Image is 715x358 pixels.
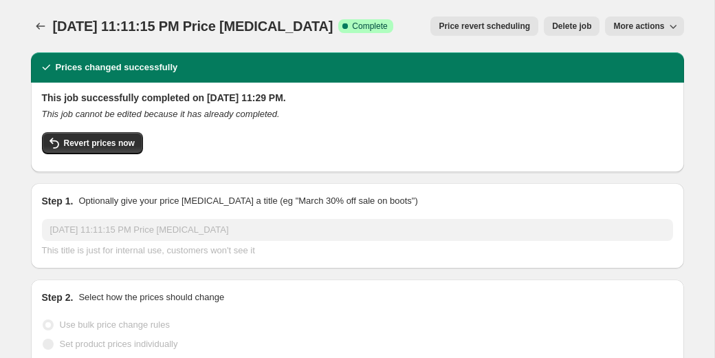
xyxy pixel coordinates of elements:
span: Complete [352,21,387,32]
button: Delete job [544,17,599,36]
span: This title is just for internal use, customers won't see it [42,245,255,255]
button: Revert prices now [42,132,143,154]
h2: Prices changed successfully [56,61,178,74]
span: Set product prices individually [60,339,178,349]
button: Price revert scheduling [430,17,538,36]
h2: Step 1. [42,194,74,208]
p: Select how the prices should change [78,291,224,304]
h2: This job successfully completed on [DATE] 11:29 PM. [42,91,673,105]
span: Revert prices now [64,138,135,149]
span: Price revert scheduling [439,21,530,32]
input: 30% off holiday sale [42,219,673,241]
span: Use bulk price change rules [60,319,170,330]
h2: Step 2. [42,291,74,304]
span: Delete job [552,21,591,32]
button: More actions [605,17,683,36]
button: Price change jobs [31,17,50,36]
span: [DATE] 11:11:15 PM Price [MEDICAL_DATA] [53,19,333,34]
p: Optionally give your price [MEDICAL_DATA] a title (eg "March 30% off sale on boots") [78,194,417,208]
i: This job cannot be edited because it has already completed. [42,109,280,119]
span: More actions [613,21,664,32]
